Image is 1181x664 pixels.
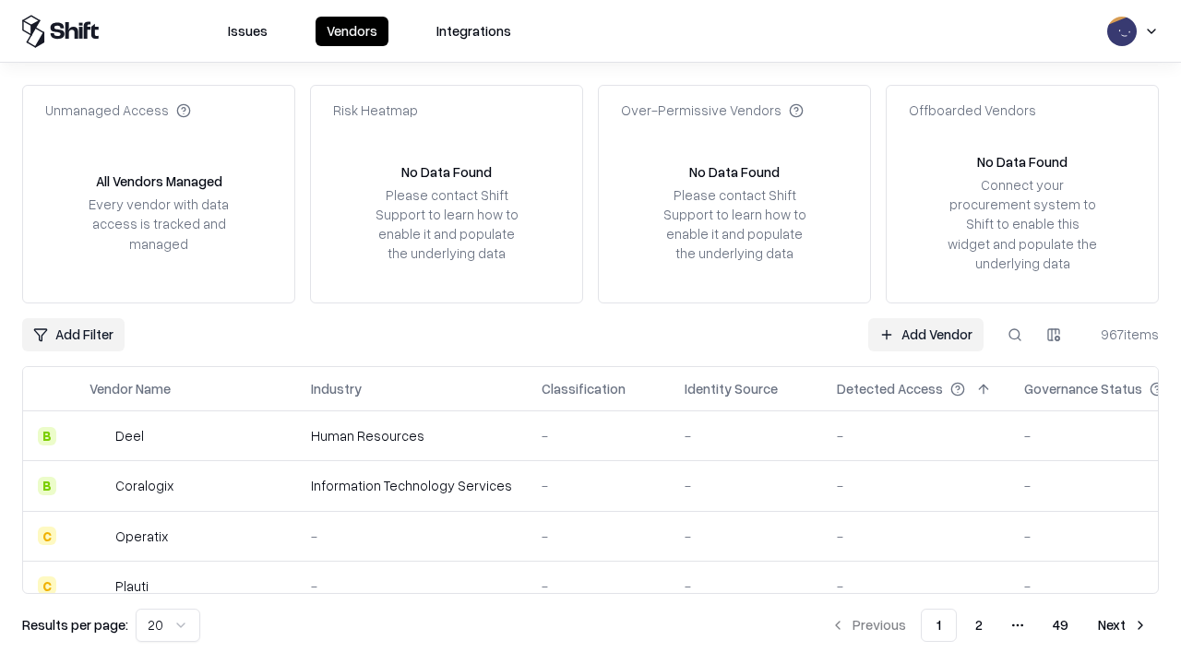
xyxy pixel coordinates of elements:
[685,576,807,596] div: -
[542,576,655,596] div: -
[22,318,125,351] button: Add Filter
[909,101,1036,120] div: Offboarded Vendors
[837,379,943,398] div: Detected Access
[89,427,108,445] img: Deel
[1024,379,1142,398] div: Governance Status
[542,527,655,546] div: -
[217,17,279,46] button: Issues
[837,527,995,546] div: -
[316,17,388,46] button: Vendors
[977,152,1068,172] div: No Data Found
[115,527,168,546] div: Operatix
[89,379,171,398] div: Vendor Name
[38,527,56,545] div: C
[658,185,811,264] div: Please contact Shift Support to learn how to enable it and populate the underlying data
[115,476,173,495] div: Coralogix
[819,609,1159,642] nav: pagination
[45,101,191,120] div: Unmanaged Access
[542,379,626,398] div: Classification
[689,162,780,182] div: No Data Found
[115,576,149,596] div: Plauti
[946,175,1099,273] div: Connect your procurement system to Shift to enable this widget and populate the underlying data
[333,101,418,120] div: Risk Heatmap
[1038,609,1083,642] button: 49
[685,426,807,445] div: -
[311,476,512,495] div: Information Technology Services
[115,426,144,445] div: Deel
[311,576,512,596] div: -
[82,195,235,253] div: Every vendor with data access is tracked and managed
[868,318,984,351] a: Add Vendor
[38,427,56,445] div: B
[685,476,807,495] div: -
[22,615,128,634] p: Results per page:
[837,576,995,596] div: -
[542,426,655,445] div: -
[401,162,492,182] div: No Data Found
[837,476,995,495] div: -
[89,576,108,595] img: Plauti
[621,101,804,120] div: Over-Permissive Vendors
[960,609,997,642] button: 2
[685,527,807,546] div: -
[96,172,222,191] div: All Vendors Managed
[837,426,995,445] div: -
[311,527,512,546] div: -
[38,477,56,495] div: B
[1087,609,1159,642] button: Next
[425,17,522,46] button: Integrations
[1085,325,1159,344] div: 967 items
[542,476,655,495] div: -
[311,379,362,398] div: Industry
[921,609,957,642] button: 1
[38,576,56,595] div: C
[89,477,108,495] img: Coralogix
[685,379,778,398] div: Identity Source
[311,426,512,445] div: Human Resources
[370,185,523,264] div: Please contact Shift Support to learn how to enable it and populate the underlying data
[89,527,108,545] img: Operatix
